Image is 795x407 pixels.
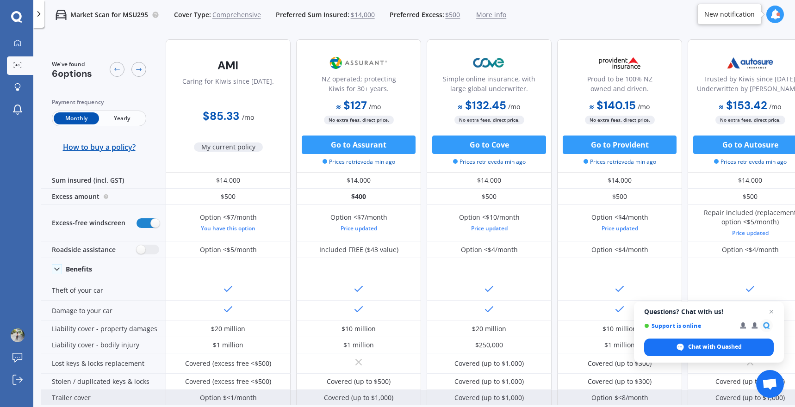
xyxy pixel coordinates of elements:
span: Chat with Quashed [688,343,742,351]
div: Option <$4/month [591,245,648,254]
img: Assurant.png [328,51,389,74]
div: $14,000 [296,173,421,189]
div: $14,000 [557,173,682,189]
div: Roadside assistance [41,241,166,258]
img: Provident.png [589,51,650,74]
div: Trailer cover [41,390,166,406]
div: Open chat [756,370,784,398]
div: Option <$4/month [591,213,648,233]
span: No extra fees, direct price. [715,116,785,124]
div: Sum insured (incl. GST) [41,173,166,189]
div: Simple online insurance, with large global underwriter. [435,74,544,97]
div: $400 [296,189,421,205]
img: Autosure.webp [720,51,781,74]
div: Option <$4/month [722,245,779,254]
div: Caring for Kiwis since [DATE]. [182,76,274,99]
img: AMI-text-1.webp [198,54,259,77]
span: Questions? Chat with us! [644,308,774,315]
div: Liability cover - property damages [41,321,166,337]
span: Monthly [54,112,99,124]
b: $153.42 [719,98,767,112]
span: 6 options [52,68,92,80]
div: You have this option [200,224,257,233]
div: Option <$7/month [330,213,387,233]
div: $1 million [213,340,243,350]
div: $14,000 [166,173,291,189]
span: $14,000 [351,10,375,19]
div: Option $<1/month [200,393,257,402]
span: No extra fees, direct price. [585,116,655,124]
div: Covered (excess free <$500) [185,359,271,368]
div: Option <$10/month [459,213,520,233]
span: Preferred Excess: [390,10,444,19]
div: Covered (up to $1,000) [324,393,393,402]
div: Included FREE ($43 value) [319,245,398,254]
span: How to buy a policy? [63,142,136,152]
div: Option <$7/month [200,213,257,233]
div: $500 [427,189,552,205]
span: No extra fees, direct price. [324,116,394,124]
span: / mo [769,102,781,111]
span: $500 [445,10,460,19]
b: $85.33 [203,109,239,123]
div: Covered (up to $1,000) [454,377,524,386]
span: Yearly [99,112,144,124]
div: Stolen / duplicated keys & locks [41,374,166,390]
div: Covered (up to $1,000) [454,359,524,368]
div: Covered (up to $500) [327,377,391,386]
p: Market Scan for MSU295 [70,10,148,19]
div: $10 million [342,324,376,333]
div: Excess amount [41,189,166,205]
div: Covered (up to $1,000) [715,393,785,402]
div: Theft of your car [41,280,166,301]
div: Proud to be 100% NZ owned and driven. [565,74,674,97]
button: Go to Assurant [302,136,416,154]
div: Liability cover - bodily injury [41,337,166,353]
b: $132.45 [458,98,506,112]
div: $10 million [602,324,637,333]
div: Option $<8/month [591,393,648,402]
div: Covered (up to $1,000) [454,393,524,402]
span: / mo [369,102,381,111]
span: Prices retrieved a min ago [453,158,526,166]
span: Cover Type: [174,10,211,19]
div: Price updated [459,224,520,233]
div: $1 million [343,340,374,350]
button: Go to Provident [563,136,677,154]
div: $20 million [472,324,506,333]
div: Chat with Quashed [644,339,774,356]
div: Option <$5/month [200,245,257,254]
div: New notification [704,10,755,19]
div: $14,000 [427,173,552,189]
span: No extra fees, direct price. [454,116,524,124]
span: My current policy [194,142,263,152]
div: Price updated [330,224,387,233]
div: $250,000 [475,340,503,350]
span: Preferred Sum Insured: [276,10,349,19]
img: Cove.webp [459,51,520,74]
span: / mo [242,113,254,122]
b: $127 [336,98,367,112]
div: Excess-free windscreen [41,205,166,241]
div: NZ operated; protecting Kiwis for 30+ years. [304,74,413,97]
button: Go to Cove [432,136,546,154]
div: Covered (excess free <$500) [185,377,271,386]
img: ACg8ocJJQdk7WdaXzmyryxpcaLz43-xRJdc7s5Koa_tlL_16tDvrw8p8=s96-c [11,328,25,342]
div: $500 [166,189,291,205]
b: $140.15 [590,98,636,112]
span: Prices retrieved a min ago [584,158,656,166]
span: / mo [508,102,520,111]
div: Price updated [591,224,648,233]
div: Covered (up to $300) [588,377,652,386]
span: Prices retrieved a min ago [714,158,787,166]
div: Payment frequency [52,98,146,107]
div: $500 [557,189,682,205]
div: Damage to your car [41,301,166,321]
div: Lost keys & locks replacement [41,353,166,374]
span: Prices retrieved a min ago [323,158,395,166]
div: Benefits [66,265,92,273]
div: $20 million [211,324,245,333]
div: Covered (up to $1,000) [715,377,785,386]
span: Comprehensive [212,10,261,19]
div: Option <$4/month [461,245,518,254]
